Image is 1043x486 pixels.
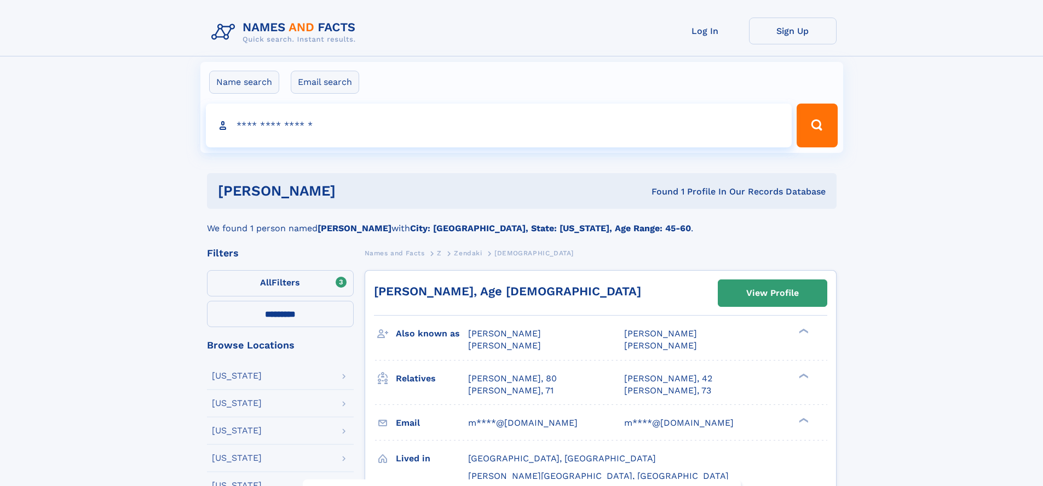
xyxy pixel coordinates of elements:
span: All [260,277,272,288]
div: We found 1 person named with . [207,209,837,235]
div: [US_STATE] [212,371,262,380]
h1: [PERSON_NAME] [218,184,494,198]
a: [PERSON_NAME], 71 [468,385,554,397]
a: [PERSON_NAME], 42 [624,373,712,385]
span: [PERSON_NAME] [624,340,697,351]
b: [PERSON_NAME] [318,223,391,233]
div: [US_STATE] [212,399,262,408]
span: Z [437,249,442,257]
div: Filters [207,248,354,258]
a: Z [437,246,442,260]
span: [DEMOGRAPHIC_DATA] [494,249,574,257]
a: [PERSON_NAME], 80 [468,373,557,385]
img: Logo Names and Facts [207,18,365,47]
span: [PERSON_NAME] [468,328,541,339]
label: Name search [209,71,279,94]
span: Zendaki [454,249,482,257]
h3: Lived in [396,449,468,468]
div: View Profile [746,281,799,306]
label: Email search [291,71,359,94]
div: ❯ [796,372,809,379]
div: ❯ [796,416,809,424]
div: Found 1 Profile In Our Records Database [493,186,826,198]
h3: Relatives [396,369,468,388]
div: Browse Locations [207,340,354,350]
b: City: [GEOGRAPHIC_DATA], State: [US_STATE], Age Range: 45-60 [410,223,691,233]
button: Search Button [797,104,837,147]
div: [US_STATE] [212,454,262,462]
h3: Email [396,414,468,432]
a: Log In [661,18,749,44]
span: [PERSON_NAME] [624,328,697,339]
a: Zendaki [454,246,482,260]
span: [PERSON_NAME] [468,340,541,351]
span: [GEOGRAPHIC_DATA], [GEOGRAPHIC_DATA] [468,453,656,464]
div: ❯ [796,328,809,335]
label: Filters [207,270,354,296]
div: [US_STATE] [212,426,262,435]
input: search input [206,104,792,147]
h3: Also known as [396,324,468,343]
a: Names and Facts [365,246,425,260]
a: Sign Up [749,18,837,44]
a: [PERSON_NAME], Age [DEMOGRAPHIC_DATA] [374,284,641,298]
a: [PERSON_NAME], 73 [624,385,711,397]
a: View Profile [718,280,827,306]
span: [PERSON_NAME][GEOGRAPHIC_DATA], [GEOGRAPHIC_DATA] [468,471,729,481]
